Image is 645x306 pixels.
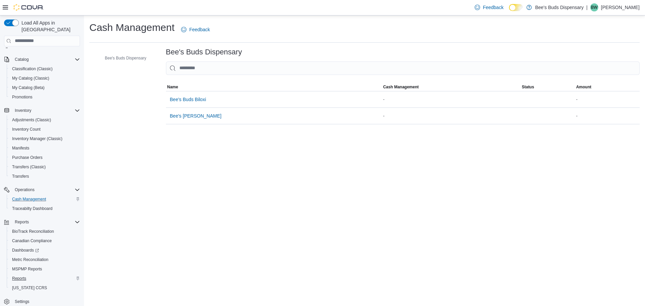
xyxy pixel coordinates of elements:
[9,135,65,143] a: Inventory Manager (Classic)
[382,83,520,91] button: Cash Management
[9,227,80,235] span: BioTrack Reconciliation
[1,106,83,115] button: Inventory
[586,3,588,11] p: |
[170,113,222,119] span: Bee's [PERSON_NAME]
[9,144,32,152] a: Manifests
[7,194,83,204] button: Cash Management
[12,174,29,179] span: Transfers
[12,76,49,81] span: My Catalog (Classic)
[9,84,80,92] span: My Catalog (Beta)
[15,108,31,113] span: Inventory
[9,237,54,245] a: Canadian Compliance
[383,84,419,90] span: Cash Management
[9,116,54,124] a: Adjustments (Classic)
[9,256,80,264] span: Metrc Reconciliation
[576,84,591,90] span: Amount
[9,205,55,213] a: Traceabilty Dashboard
[12,136,62,141] span: Inventory Manager (Classic)
[535,3,584,11] p: Bee's Buds Dispensary
[9,74,52,82] a: My Catalog (Classic)
[12,127,41,132] span: Inventory Count
[15,299,29,304] span: Settings
[382,112,520,120] div: -
[7,264,83,274] button: MSPMP Reports
[575,83,640,91] button: Amount
[9,195,80,203] span: Cash Management
[7,283,83,293] button: [US_STATE] CCRS
[12,218,32,226] button: Reports
[178,23,212,36] a: Feedback
[12,55,31,63] button: Catalog
[15,57,29,62] span: Catalog
[12,298,32,306] a: Settings
[12,106,34,115] button: Inventory
[9,265,45,273] a: MSPMP Reports
[12,257,48,262] span: Metrc Reconciliation
[7,153,83,162] button: Purchase Orders
[9,246,42,254] a: Dashboards
[12,85,45,90] span: My Catalog (Beta)
[15,187,35,192] span: Operations
[12,285,47,291] span: [US_STATE] CCRS
[7,246,83,255] a: Dashboards
[12,266,42,272] span: MSPMP Reports
[9,154,45,162] a: Purchase Orders
[167,84,178,90] span: Name
[7,274,83,283] button: Reports
[520,83,575,91] button: Status
[9,154,80,162] span: Purchase Orders
[472,1,506,14] a: Feedback
[9,125,80,133] span: Inventory Count
[7,125,83,134] button: Inventory Count
[7,115,83,125] button: Adjustments (Classic)
[7,172,83,181] button: Transfers
[575,95,640,103] div: -
[1,217,83,227] button: Reports
[7,236,83,246] button: Canadian Compliance
[12,229,54,234] span: BioTrack Reconciliation
[9,84,47,92] a: My Catalog (Beta)
[12,276,26,281] span: Reports
[9,284,50,292] a: [US_STATE] CCRS
[9,65,55,73] a: Classification (Classic)
[7,227,83,236] button: BioTrack Reconciliation
[7,162,83,172] button: Transfers (Classic)
[189,26,210,33] span: Feedback
[9,284,80,292] span: Washington CCRS
[591,3,597,11] span: BW
[9,256,51,264] a: Metrc Reconciliation
[7,83,83,92] button: My Catalog (Beta)
[509,4,523,11] input: Dark Mode
[9,246,80,254] span: Dashboards
[166,83,382,91] button: Name
[1,55,83,64] button: Catalog
[12,206,52,211] span: Traceabilty Dashboard
[9,274,80,282] span: Reports
[522,84,534,90] span: Status
[89,21,174,34] h1: Cash Management
[7,143,83,153] button: Manifests
[12,218,80,226] span: Reports
[166,61,640,75] input: This is a search bar. As you type, the results lower in the page will automatically filter.
[12,94,33,100] span: Promotions
[9,65,80,73] span: Classification (Classic)
[9,227,57,235] a: BioTrack Reconciliation
[9,163,48,171] a: Transfers (Classic)
[167,109,224,123] button: Bee's [PERSON_NAME]
[9,265,80,273] span: MSPMP Reports
[12,297,80,306] span: Settings
[12,248,39,253] span: Dashboards
[12,186,37,194] button: Operations
[9,116,80,124] span: Adjustments (Classic)
[15,219,29,225] span: Reports
[12,186,80,194] span: Operations
[9,93,80,101] span: Promotions
[12,117,51,123] span: Adjustments (Classic)
[12,164,46,170] span: Transfers (Classic)
[19,19,80,33] span: Load All Apps in [GEOGRAPHIC_DATA]
[9,163,80,171] span: Transfers (Classic)
[7,204,83,213] button: Traceabilty Dashboard
[9,93,35,101] a: Promotions
[9,125,43,133] a: Inventory Count
[9,172,32,180] a: Transfers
